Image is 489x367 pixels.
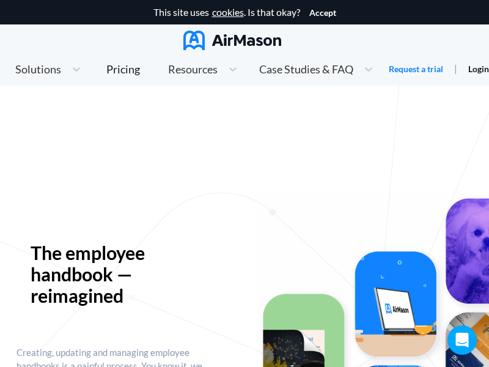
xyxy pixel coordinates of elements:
span: Case Studies & FAQ [259,64,353,75]
a: Login [468,64,489,74]
div: Open Intercom Messenger [447,325,477,355]
a: Pricing [106,58,140,80]
span: Resources [168,64,218,75]
span: Solutions [15,64,61,75]
button: Accept cookies [309,8,336,18]
span: | [454,62,457,74]
div: Pricing [106,64,140,75]
img: AirMason Logo [183,31,281,50]
a: Request a trial [389,63,443,75]
a: cookies [212,7,244,18]
p: The employee handbook — reimagined [31,242,191,306]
